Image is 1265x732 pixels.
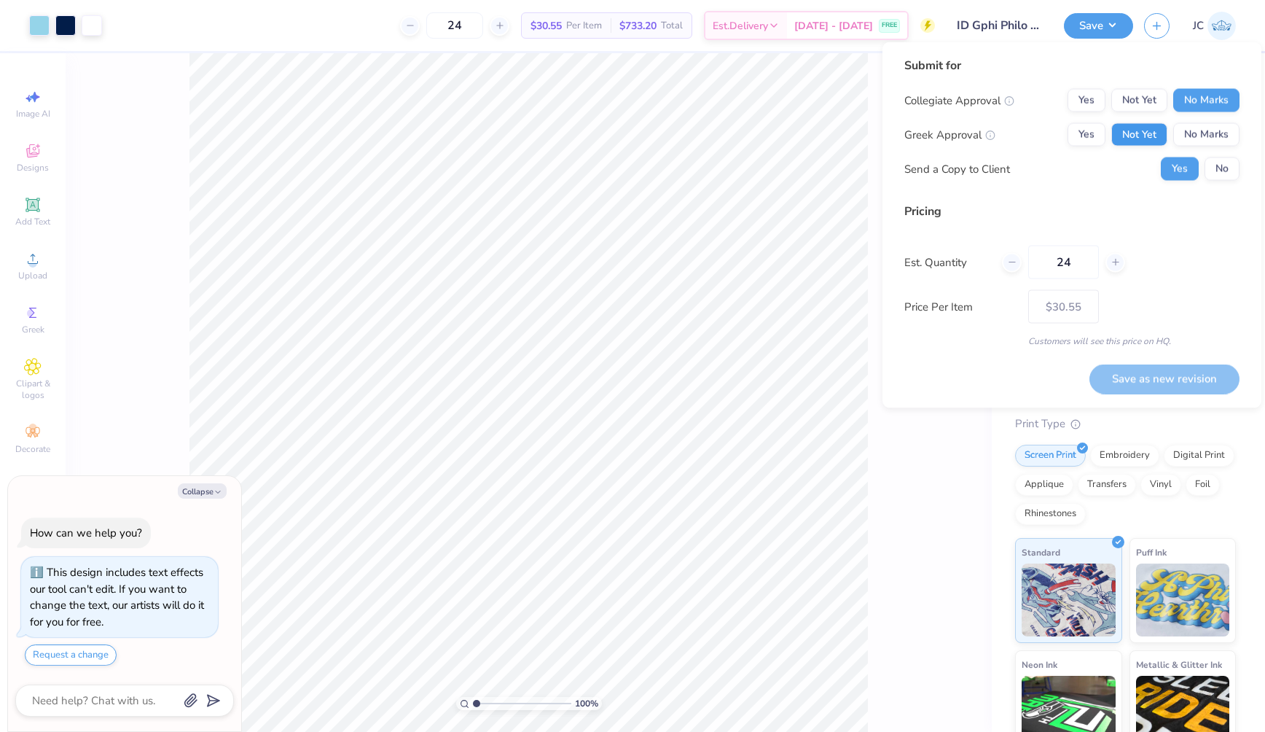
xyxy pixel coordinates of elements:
div: Digital Print [1164,445,1234,467]
img: Standard [1022,564,1116,636]
div: Print Type [1015,416,1236,432]
span: Image AI [16,108,50,120]
label: Est. Quantity [904,254,991,270]
button: Yes [1068,89,1105,112]
span: $733.20 [619,18,657,34]
div: This design includes text effects our tool can't edit. If you want to change the text, our artist... [30,565,204,629]
div: Collegiate Approval [904,92,1014,109]
span: Add Text [15,216,50,227]
div: Applique [1015,474,1073,496]
span: Decorate [15,443,50,455]
span: [DATE] - [DATE] [794,18,873,34]
span: Clipart & logos [7,378,58,401]
span: Greek [22,324,44,335]
span: Neon Ink [1022,657,1057,672]
button: Save [1064,13,1133,39]
button: Yes [1161,157,1199,181]
button: No Marks [1173,123,1239,147]
span: Total [661,18,683,34]
input: – – [1028,246,1099,279]
div: Embroidery [1090,445,1159,467]
input: Untitled Design [946,11,1053,40]
div: Screen Print [1015,445,1086,467]
div: Vinyl [1140,474,1181,496]
img: Puff Ink [1136,564,1230,636]
span: JC [1193,17,1204,34]
button: Collapse [178,483,227,499]
img: Jovie Chen [1207,12,1236,40]
a: JC [1193,12,1236,40]
span: Designs [17,162,49,174]
button: Not Yet [1111,89,1167,112]
button: No [1205,157,1239,181]
span: Standard [1022,545,1060,560]
div: Send a Copy to Client [904,160,1010,177]
div: Pricing [904,203,1239,220]
span: Upload [18,270,47,281]
span: Puff Ink [1136,545,1167,560]
div: Submit for [904,57,1239,74]
div: Transfers [1078,474,1136,496]
span: Metallic & Glitter Ink [1136,657,1222,672]
div: Greek Approval [904,126,995,143]
span: $30.55 [530,18,562,34]
button: Not Yet [1111,123,1167,147]
div: Rhinestones [1015,503,1086,525]
span: FREE [882,20,897,31]
button: Request a change [25,645,117,666]
span: Per Item [566,18,602,34]
button: No Marks [1173,89,1239,112]
span: 100 % [575,697,598,710]
div: How can we help you? [30,526,142,540]
input: – – [426,12,483,39]
div: Customers will see this price on HQ. [904,335,1239,348]
span: Est. Delivery [713,18,768,34]
div: Foil [1186,474,1220,496]
label: Price Per Item [904,298,1017,315]
button: Yes [1068,123,1105,147]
